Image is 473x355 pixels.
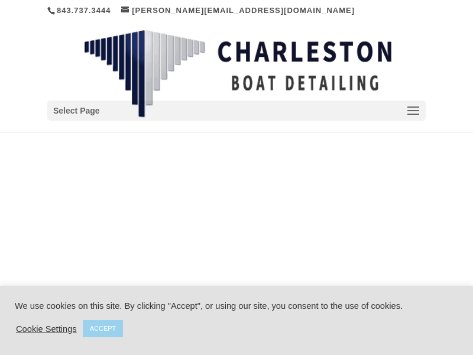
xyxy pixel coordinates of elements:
img: Charleston Boat Detailing [84,30,391,118]
div: We use cookies on this site. By clicking "Accept", or using our site, you consent to the use of c... [15,301,458,311]
a: ACCEPT [83,320,124,337]
span: Select Page [53,104,100,118]
a: Cookie Settings [16,324,77,334]
a: [PERSON_NAME][EMAIL_ADDRESS][DOMAIN_NAME] [121,6,355,15]
a: 843.737.3444 [57,6,111,15]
